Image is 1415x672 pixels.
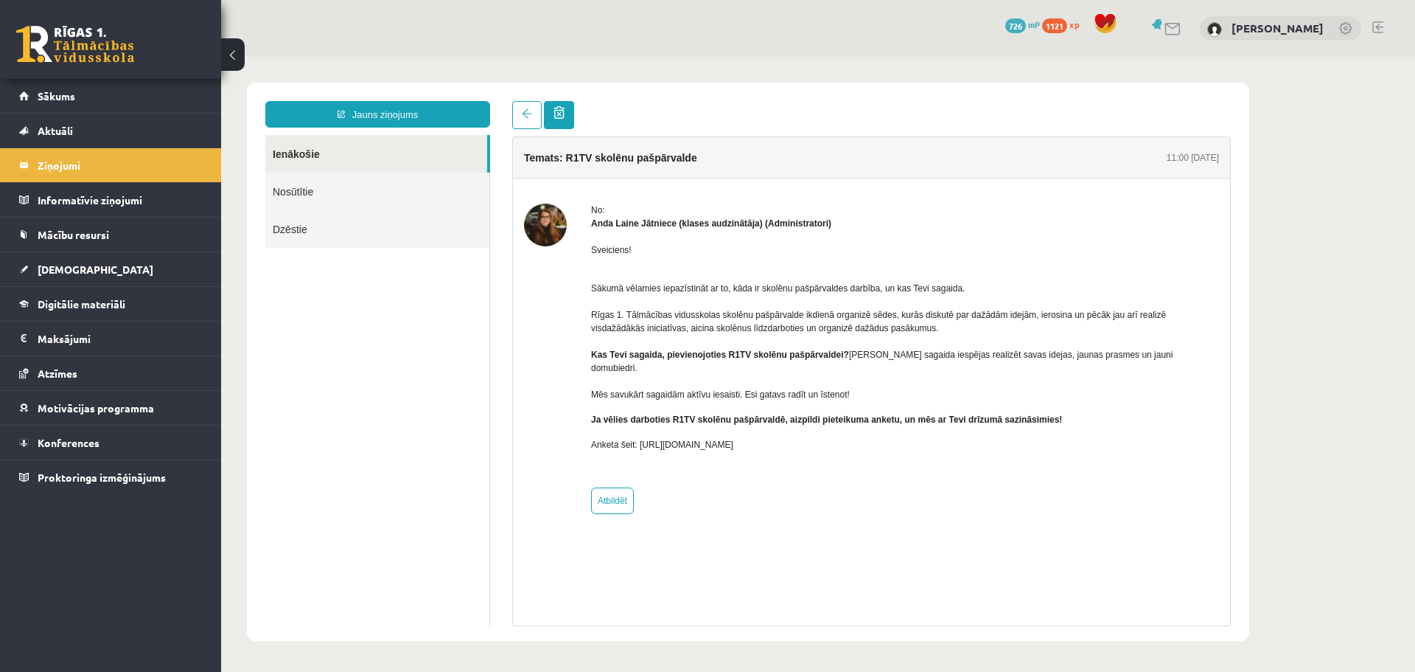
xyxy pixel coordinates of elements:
legend: Ziņojumi [38,148,203,182]
span: Sākums [38,89,75,103]
a: Rīgas 1. Tālmācības vidusskola [16,26,134,63]
a: Atzīmes [19,356,203,390]
a: Maksājumi [19,322,203,356]
span: Digitālie materiāli [38,297,125,311]
a: Digitālie materiāli [19,287,203,321]
a: 726 mP [1005,18,1040,30]
span: mP [1028,18,1040,30]
a: [PERSON_NAME] [1231,21,1324,35]
span: Atzīmes [38,367,77,380]
a: Atbildēt [370,431,413,457]
a: Jauns ziņojums [44,44,269,71]
a: Mācību resursi [19,218,203,252]
span: Proktoringa izmēģinājums [38,471,166,484]
span: Motivācijas programma [38,401,154,415]
img: Anda Laine Jātniece (klases audzinātāja) [303,147,346,190]
strong: Kas Tevi sagaida, pievienojoties R1TV skolēnu pašpārvaldei? [370,293,628,303]
span: [DEMOGRAPHIC_DATA] [38,263,153,276]
a: Ienākošie [44,78,266,116]
a: 1121 xp [1042,18,1086,30]
a: Dzēstie [44,153,268,191]
span: 726 [1005,18,1026,33]
a: Proktoringa izmēģinājums [19,460,203,494]
a: [DEMOGRAPHIC_DATA] [19,252,203,286]
b: Ja vēlies darboties R1TV skolēnu pašpārvaldē, aizpildi pieteikuma anketu, un mēs ar Tevi drīzumā ... [370,358,841,368]
span: Mācību resursi [38,228,109,241]
legend: Maksājumi [38,322,203,356]
a: Konferences [19,426,203,460]
a: Aktuāli [19,114,203,148]
span: xp [1069,18,1079,30]
a: Motivācijas programma [19,391,203,425]
a: Sākums [19,79,203,113]
span: Aktuāli [38,124,73,137]
span: Konferences [38,436,99,449]
a: Ziņojumi [19,148,203,182]
h4: Temats: R1TV skolēnu pašpārvalde [303,95,476,107]
div: 11:00 [DATE] [946,94,998,108]
a: Informatīvie ziņojumi [19,183,203,217]
div: No: [370,147,998,160]
strong: Anda Laine Jātniece (klases audzinātāja) (Administratori) [370,162,610,172]
p: Sveiciens! [370,187,998,200]
legend: Informatīvie ziņojumi [38,183,203,217]
img: Anna Tumanova [1207,22,1222,37]
p: Anketa šeit: [URL][DOMAIN_NAME] [370,381,998,395]
a: Nosūtītie [44,116,268,153]
p: Sākumā vēlamies iepazīstināt ar to, kāda ir skolēnu pašpārvaldes darbība, un kas Tevi sagaida. Rī... [370,212,998,344]
span: 1121 [1042,18,1067,33]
